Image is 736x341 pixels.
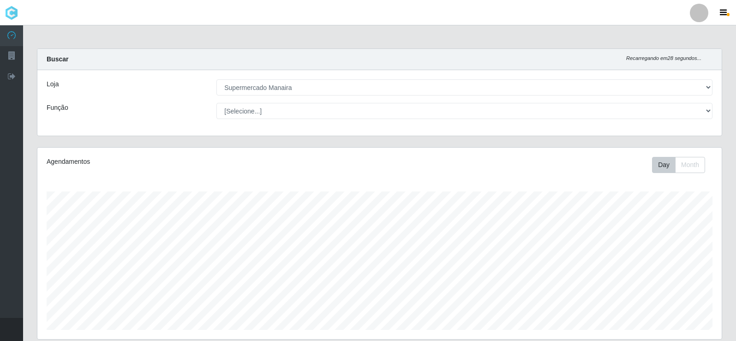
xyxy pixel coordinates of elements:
[675,157,705,173] button: Month
[652,157,705,173] div: First group
[5,6,18,20] img: CoreUI Logo
[47,157,316,167] div: Agendamentos
[652,157,712,173] div: Toolbar with button groups
[47,55,68,63] strong: Buscar
[652,157,676,173] button: Day
[47,103,68,113] label: Função
[626,55,701,61] i: Recarregando em 28 segundos...
[47,79,59,89] label: Loja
